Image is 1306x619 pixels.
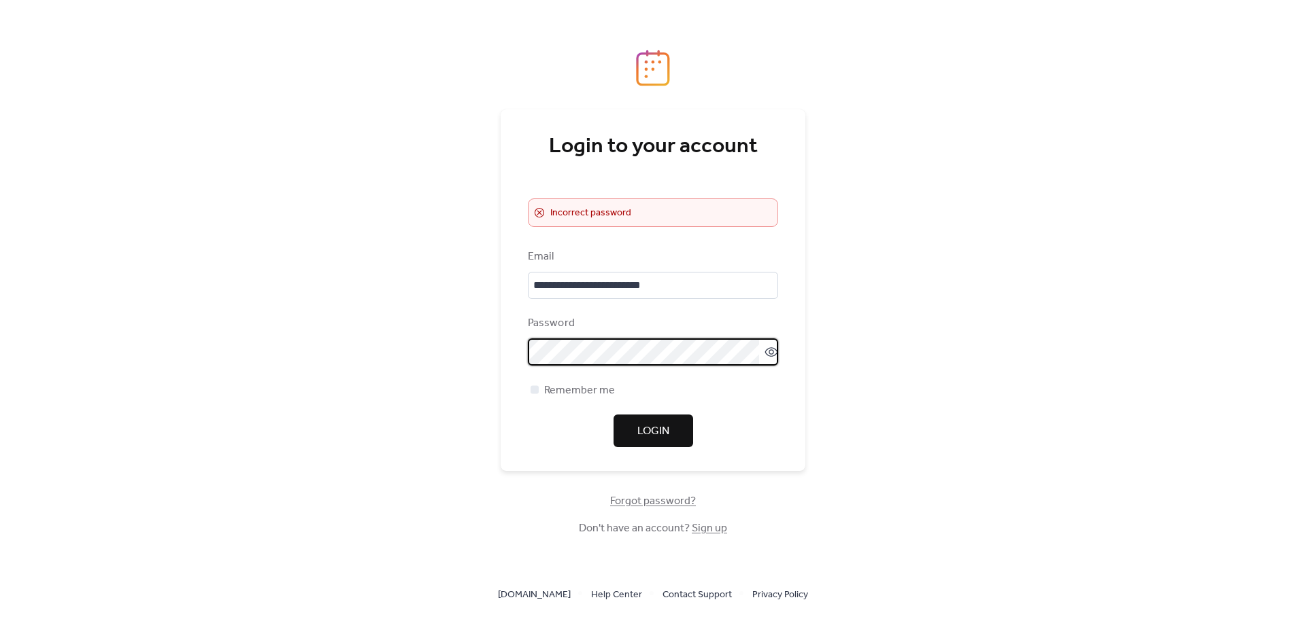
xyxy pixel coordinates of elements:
[663,586,732,603] a: Contact Support
[550,205,631,222] span: Incorrect password
[637,423,669,440] span: Login
[752,587,808,603] span: Privacy Policy
[663,587,732,603] span: Contact Support
[692,518,727,539] a: Sign up
[528,133,778,160] div: Login to your account
[591,586,642,603] a: Help Center
[544,383,615,399] span: Remember me
[498,586,571,603] a: [DOMAIN_NAME]
[610,497,696,505] a: Forgot password?
[614,414,693,447] button: Login
[591,587,642,603] span: Help Center
[752,586,808,603] a: Privacy Policy
[636,50,670,86] img: logo
[610,493,696,510] span: Forgot password?
[579,520,727,537] span: Don't have an account?
[498,587,571,603] span: [DOMAIN_NAME]
[528,249,775,265] div: Email
[528,315,775,332] div: Password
